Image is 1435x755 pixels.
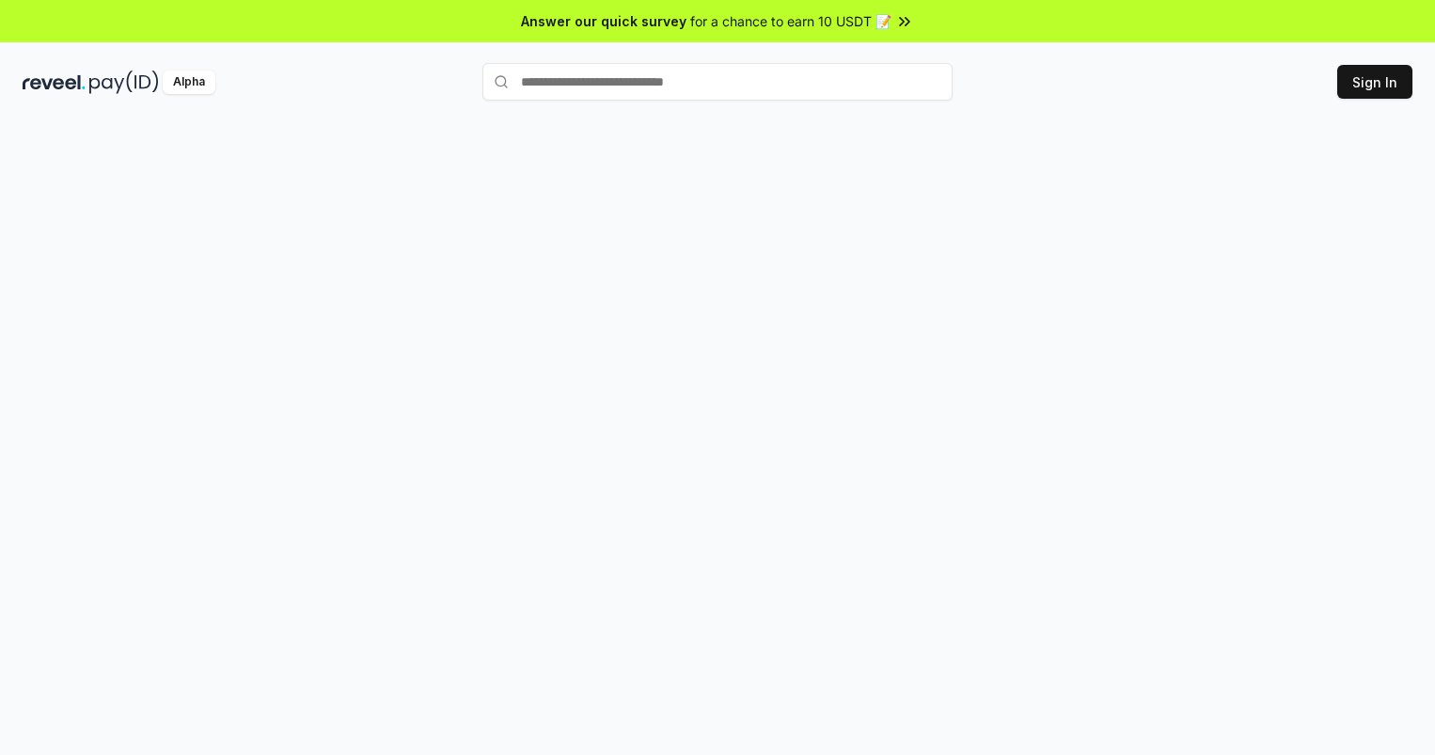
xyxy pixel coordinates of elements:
img: pay_id [89,71,159,94]
div: Alpha [163,71,215,94]
img: reveel_dark [23,71,86,94]
span: Answer our quick survey [521,11,686,31]
span: for a chance to earn 10 USDT 📝 [690,11,891,31]
button: Sign In [1337,65,1412,99]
